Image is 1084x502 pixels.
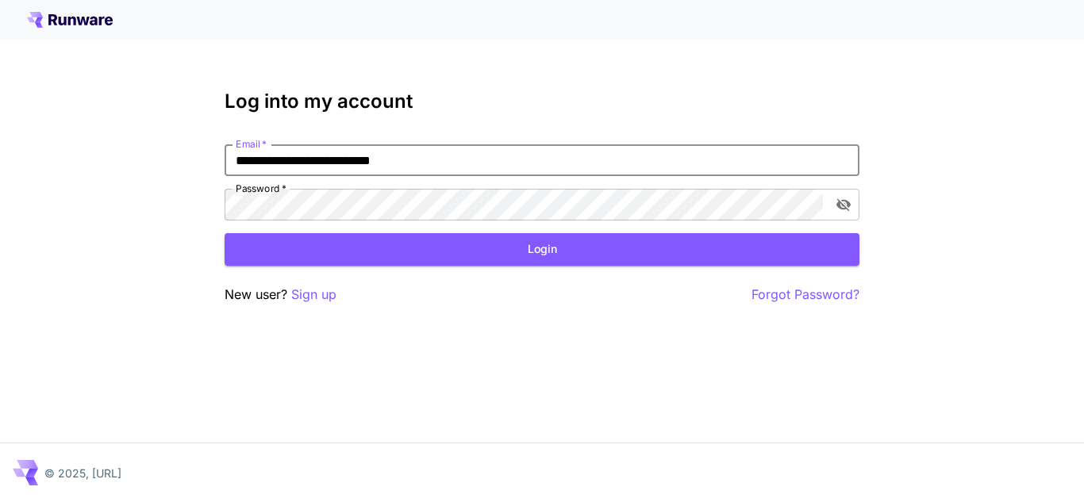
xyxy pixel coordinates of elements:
[225,285,336,305] p: New user?
[44,465,121,481] p: © 2025, [URL]
[236,182,286,195] label: Password
[236,137,267,151] label: Email
[751,285,859,305] button: Forgot Password?
[291,285,336,305] button: Sign up
[225,233,859,266] button: Login
[225,90,859,113] h3: Log into my account
[829,190,858,219] button: toggle password visibility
